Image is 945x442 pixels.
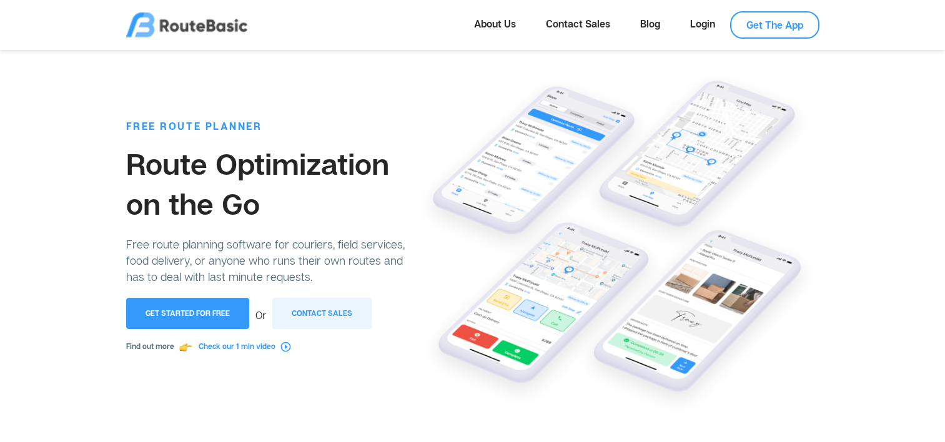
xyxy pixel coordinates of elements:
img: intro.png [415,69,819,417]
a: Get The App [730,11,819,39]
p: FREE ROUTE PLANNER [126,119,415,134]
span: Or [249,309,272,322]
button: Contact Sales [272,298,372,329]
a: Contact Sales [272,309,372,322]
a: Contact Sales [531,11,625,36]
p: Find out more [126,338,415,355]
img: play.svg [280,341,291,352]
button: Get Started for Free [126,298,249,329]
a: Get Started for Free [126,309,249,322]
a: Blog [625,11,675,36]
p: Free route planning software for couriers, field services, food delivery, or anyone who runs thei... [126,236,415,285]
h1: Route Optimization on the Go [126,144,415,223]
a: About Us [459,11,531,36]
a: Login [675,11,730,36]
a: Check our 1 min video [199,341,291,351]
img: logo.png [126,12,247,37]
img: pointTo.svg [179,341,192,353]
